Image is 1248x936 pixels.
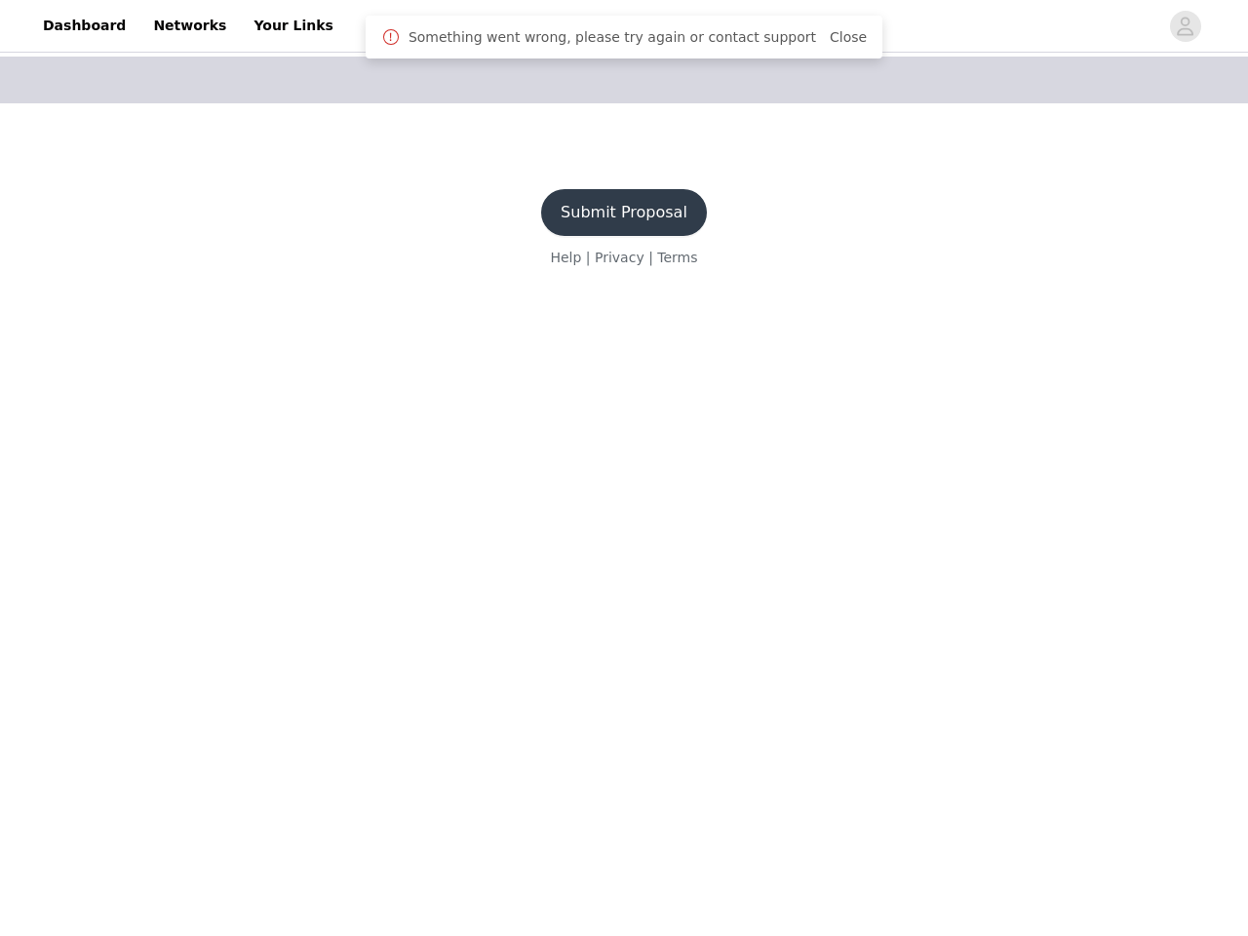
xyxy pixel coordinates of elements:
a: Your Links [242,4,345,48]
a: Terms [657,250,697,265]
a: Networks [141,4,238,48]
a: Privacy [595,250,644,265]
button: Submit Proposal [541,189,707,236]
span: | [586,250,591,265]
div: avatar [1176,11,1194,42]
a: Dashboard [31,4,137,48]
a: Help [550,250,581,265]
a: Close [830,29,867,45]
span: | [648,250,653,265]
span: Something went wrong, please try again or contact support [409,27,816,48]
